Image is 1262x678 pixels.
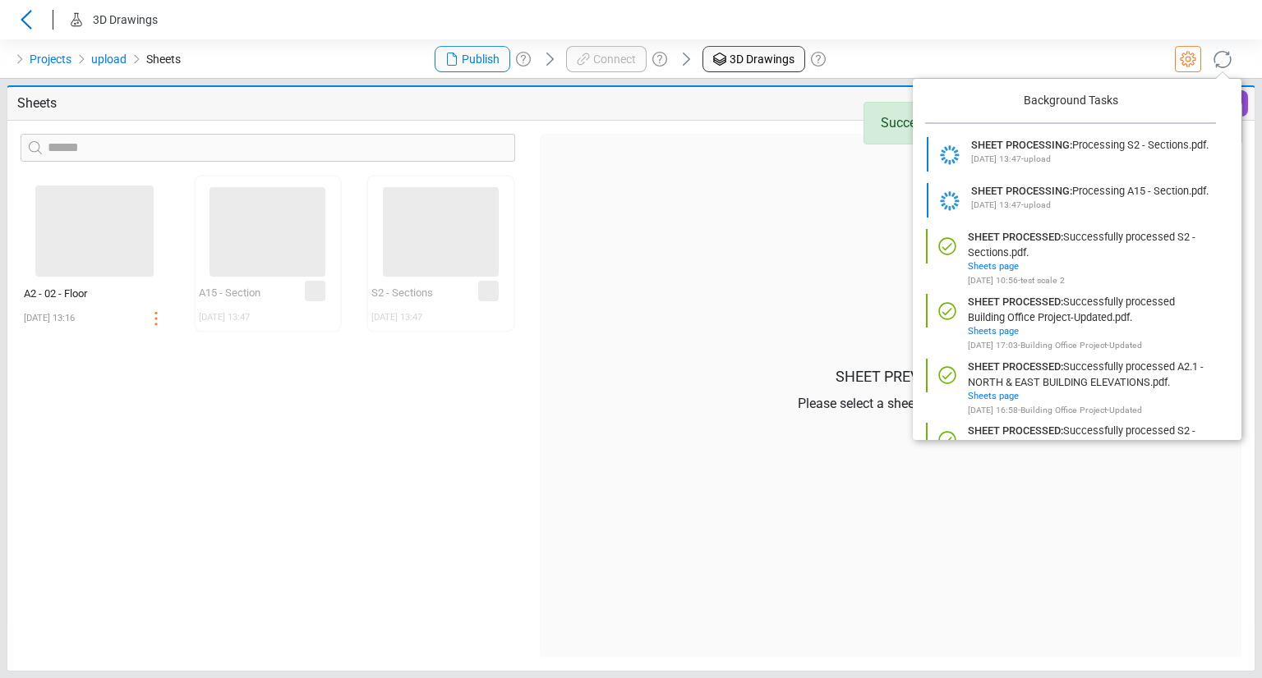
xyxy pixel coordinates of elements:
[971,139,1072,151] span: Sheet processing :
[371,285,475,301] div: S2 - Sections
[305,281,325,301] span: ‌
[798,394,983,414] p: Please select a sheet to preview.
[368,176,514,282] img: sheet
[146,49,181,69] span: Sheets
[968,274,1209,287] div: [DATE] 10:56 - test scale 2
[702,46,805,72] a: 3D Drawings
[881,113,1121,133] span: Successfully uploaded PDF document(s).
[478,281,499,301] span: ‌
[21,175,169,282] img: sheet
[968,424,1195,452] span: Successfully processed S2 - Sections.pdf.
[196,176,341,282] img: sheet
[199,285,302,301] div: A15 - Section
[971,199,1229,212] div: [DATE] 13:47 - upload
[968,231,1195,259] span: Successfully processed S2 - Sections.pdf.
[1072,185,1209,197] span: Processing A15 - Section.pdf.
[968,360,1063,373] span: Sheet processed :
[968,231,1063,243] span: Sheet processed :
[968,360,1204,388] span: Successfully processed A2.1 - NORTH & EAST BUILDING ELEVATIONS.pdf.
[35,186,154,277] span: ‌
[91,49,127,69] a: upload
[210,187,325,277] span: ‌
[968,404,1209,417] div: [DATE] 16:58 - Building Office Project-Updated
[968,339,1209,352] div: [DATE] 17:03 - Building Office Project-Updated
[968,260,1019,274] a: Sheets page
[798,365,983,394] div: Sheet Preview
[968,295,1175,323] span: Successfully processed Building Office Project-Updated.pdf.
[24,286,130,302] div: A2 - 02 - Floor
[383,187,499,277] span: ‌
[30,49,71,69] a: Projects
[24,309,75,328] p: 11/12/2024 13:16
[1072,139,1209,151] span: Processing S2 - Sections.pdf.
[968,390,1019,404] a: Sheets page
[17,94,417,113] p: Sheets
[371,308,422,328] p: 08/21/2025 13:47
[968,424,1063,437] span: Sheet processed :
[199,308,250,328] p: 08/21/2025 13:47
[925,79,1216,124] p: Background Tasks
[730,51,795,68] span: 3D Drawings
[971,185,1072,197] span: Sheet processing :
[968,325,1019,339] a: Sheets page
[93,13,158,26] span: 3D Drawings
[971,153,1229,166] div: [DATE] 13:47 - upload
[968,295,1063,308] span: Sheet processed :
